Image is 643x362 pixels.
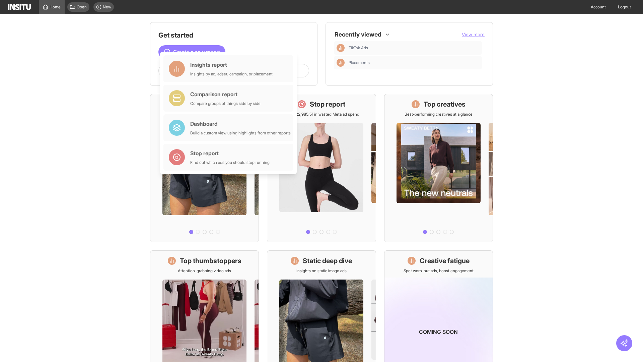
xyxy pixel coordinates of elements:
[190,71,273,77] div: Insights by ad, adset, campaign, or placement
[190,149,270,157] div: Stop report
[296,268,347,274] p: Insights on static image ads
[424,100,466,109] h1: Top creatives
[349,45,479,51] span: TikTok Ads
[303,256,352,265] h1: Static deep dive
[337,59,345,67] div: Insights
[77,4,87,10] span: Open
[284,112,359,117] p: Save £22,985.51 in wasted Meta ad spend
[190,120,291,128] div: Dashboard
[103,4,111,10] span: New
[462,31,485,38] button: View more
[337,44,345,52] div: Insights
[178,268,231,274] p: Attention-grabbing video ads
[349,45,368,51] span: TikTok Ads
[384,94,493,242] a: Top creativesBest-performing creatives at a glance
[190,90,261,98] div: Comparison report
[173,48,220,56] span: Create a new report
[190,101,261,106] div: Compare groups of things side by side
[310,100,345,109] h1: Stop report
[8,4,31,10] img: Logo
[180,256,241,265] h1: Top thumbstoppers
[158,45,225,59] button: Create a new report
[405,112,473,117] p: Best-performing creatives at a glance
[190,61,273,69] div: Insights report
[50,4,61,10] span: Home
[190,160,270,165] div: Find out which ads you should stop running
[150,94,259,242] a: What's live nowSee all active ads instantly
[462,32,485,37] span: View more
[190,130,291,136] div: Build a custom view using highlights from other reports
[349,60,370,65] span: Placements
[267,94,376,242] a: Stop reportSave £22,985.51 in wasted Meta ad spend
[158,31,309,40] h1: Get started
[349,60,479,65] span: Placements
